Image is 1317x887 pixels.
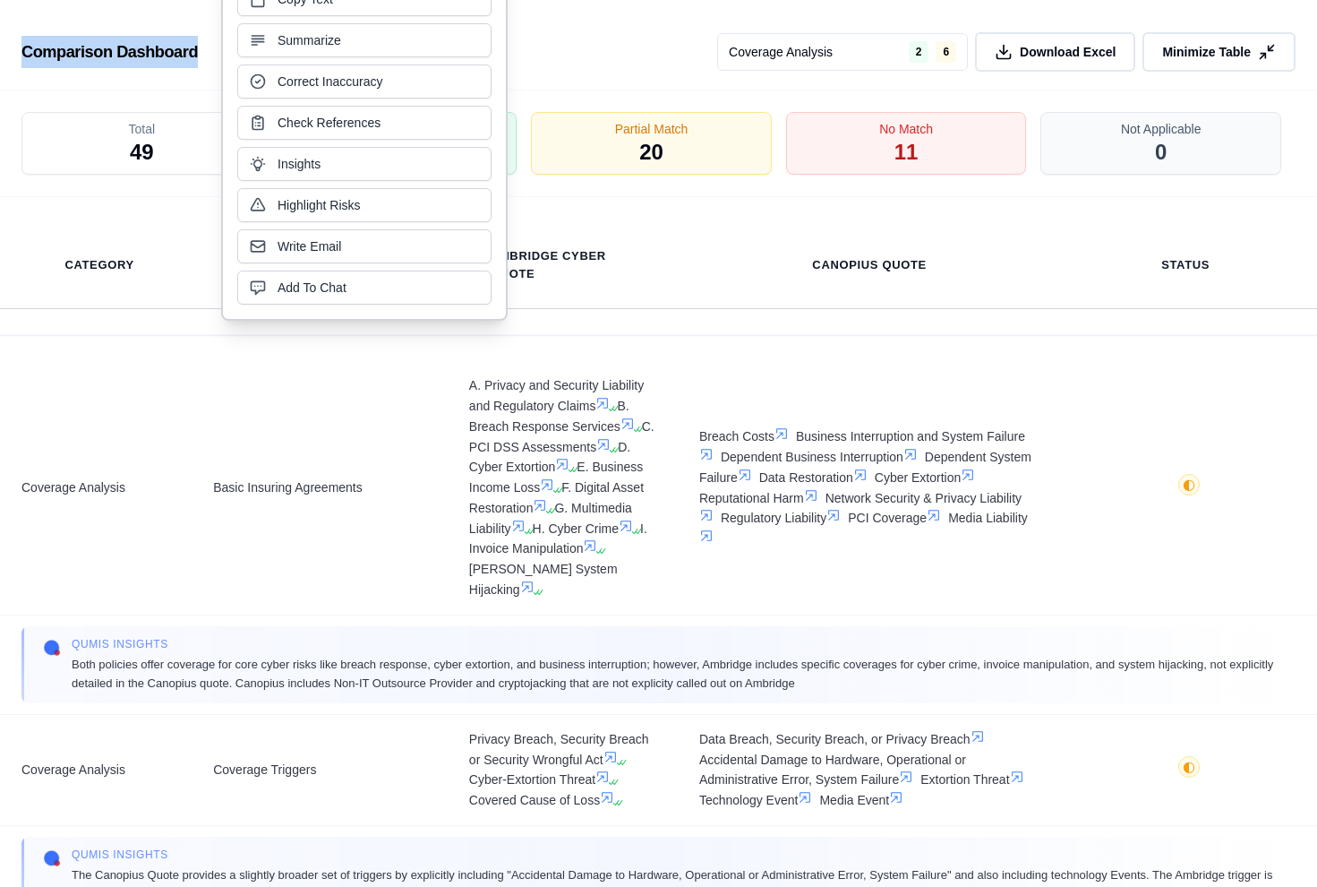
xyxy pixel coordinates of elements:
span: Data Breach, Security Breach, or Privacy Breach Accidental Damage to Hardware, Operational or Adm... [699,729,1039,811]
span: Not Applicable [1121,120,1202,138]
button: ◐ [1178,474,1200,502]
span: Summarize [278,31,341,49]
th: Canopius Quote [791,245,948,285]
button: Write Email [237,229,492,263]
span: Insights [278,155,321,173]
button: Check References [237,106,492,140]
span: No Match [879,120,933,138]
span: Add To Chat [278,279,346,297]
span: Qumis INSIGHTS [72,637,1274,651]
span: Check References [278,114,381,132]
span: Privacy Breach, Security Breach or Security Wrongful Act Cyber-Extortion Threat Covered Cause of ... [469,729,656,811]
span: Highlight Risks [278,196,361,214]
span: ◐ [1183,478,1195,492]
button: Correct Inaccuracy [237,65,492,99]
span: Coverage Triggers [213,760,426,780]
th: Ambridge Cyber Quote [469,237,656,294]
span: Partial Match [615,120,688,138]
span: Both policies offer coverage for core cyber risks like breach response, cyber extortion, and busi... [72,655,1274,693]
th: Status [1140,245,1231,285]
span: Breach Costs Business Interruption and System Failure Dependent Business Interruption Dependent S... [699,426,1039,549]
button: Highlight Risks [237,188,492,222]
span: Correct Inaccuracy [278,73,382,90]
span: ◐ [1183,760,1195,774]
span: 20 [639,138,663,167]
button: Summarize [237,23,492,57]
button: ◐ [1178,756,1200,784]
span: A. Privacy and Security Liability and Regulatory Claims B. Breach Response Services C. PCI DSS As... [469,375,656,599]
span: Basic Insuring Agreements [213,478,426,498]
span: Write Email [278,237,341,255]
span: 0 [1155,138,1167,167]
span: Qumis INSIGHTS [72,848,1274,862]
button: Insights [237,147,492,181]
button: Add To Chat [237,271,492,305]
span: 11 [894,138,919,167]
